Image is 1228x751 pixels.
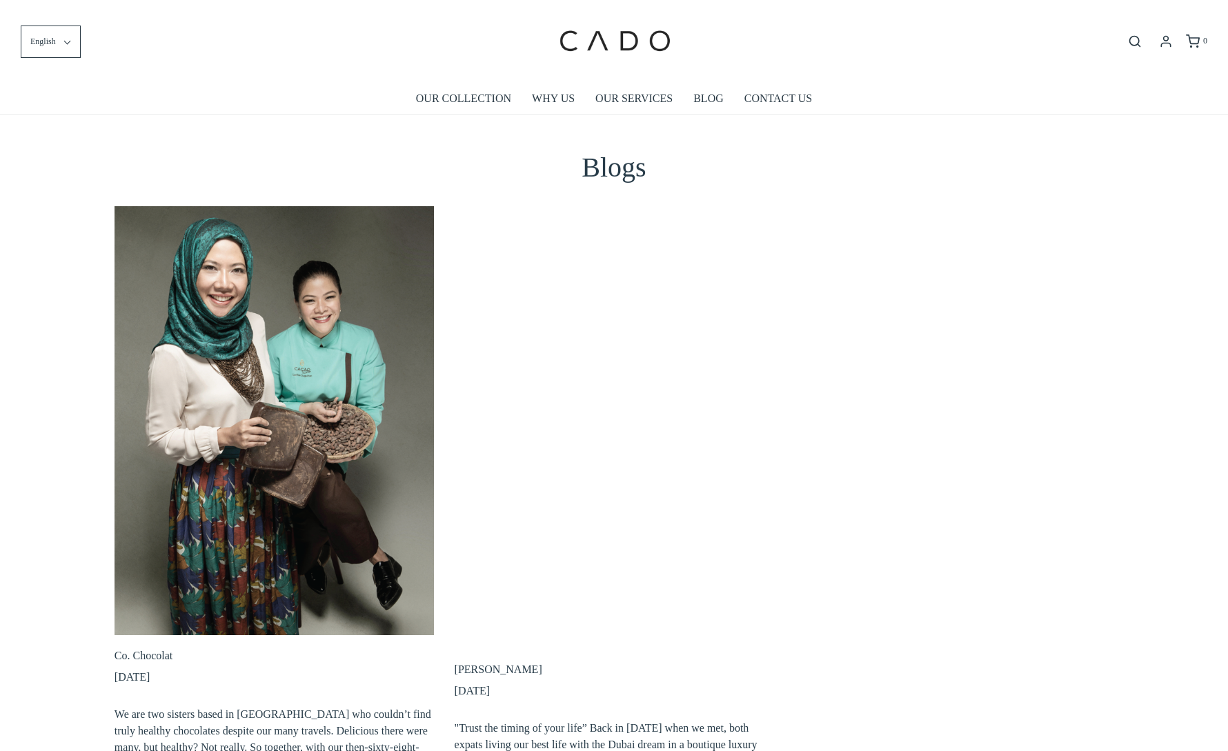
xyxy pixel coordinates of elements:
button: English [21,26,81,58]
span: 0 [1203,36,1207,46]
a: Co. Chocolat [115,650,172,661]
button: Open search bar [1122,34,1147,49]
a: WHY US [532,83,575,114]
img: cadogifting [555,10,673,72]
a: Co. Chocolat [115,206,434,635]
span: English [30,35,56,48]
time: [DATE] [115,671,150,683]
a: BLOG [693,83,724,114]
a: Ineza Balloons [455,206,774,649]
a: 0 [1185,34,1207,48]
time: [DATE] [455,685,491,697]
a: CONTACT US [744,83,812,114]
a: [PERSON_NAME] [455,663,542,675]
a: OUR COLLECTION [416,83,511,114]
a: OUR SERVICES [595,83,673,114]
